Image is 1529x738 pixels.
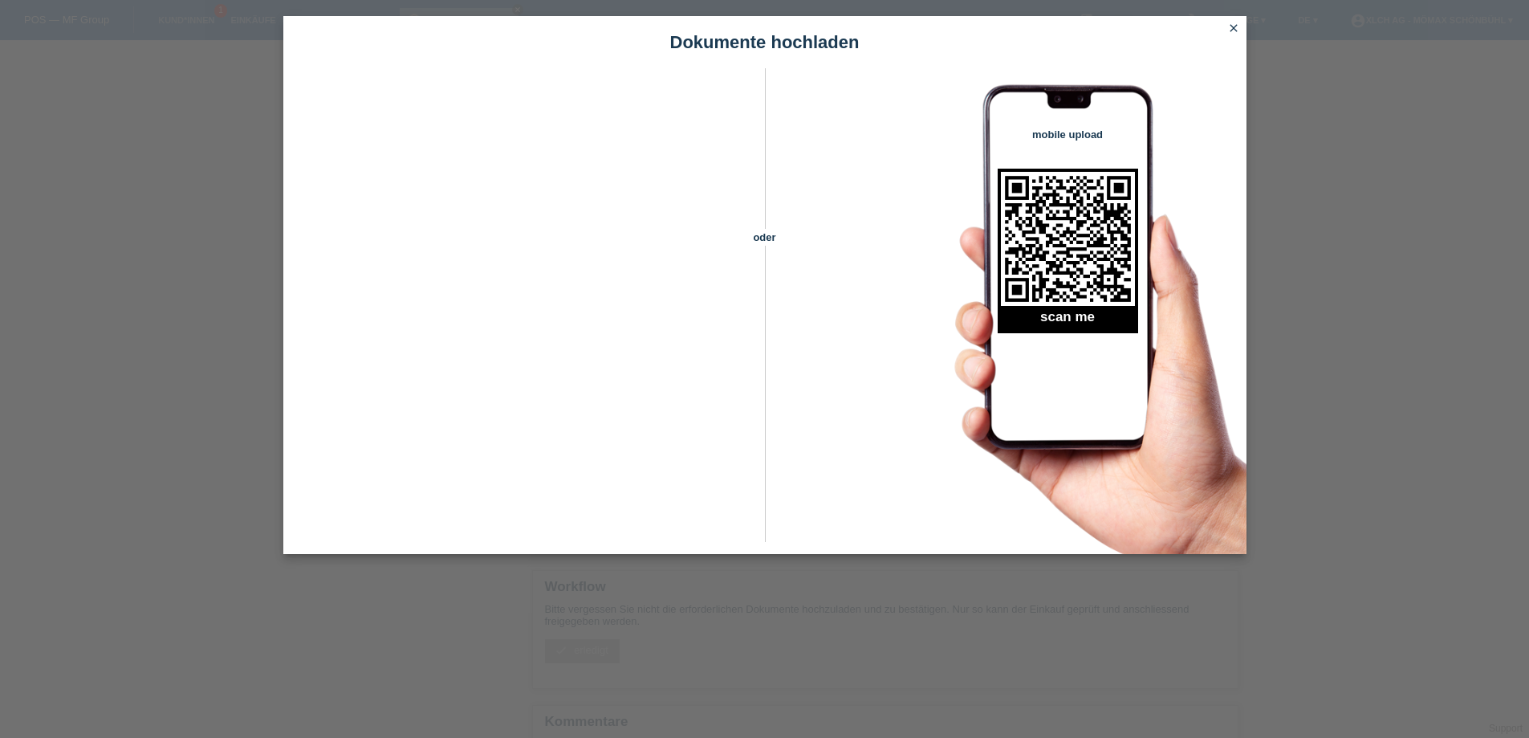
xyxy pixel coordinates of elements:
a: close [1223,20,1244,39]
iframe: Upload [307,108,737,510]
i: close [1227,22,1240,35]
h1: Dokumente hochladen [283,32,1246,52]
h2: scan me [998,309,1138,333]
span: oder [737,229,793,246]
h4: mobile upload [998,128,1138,141]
